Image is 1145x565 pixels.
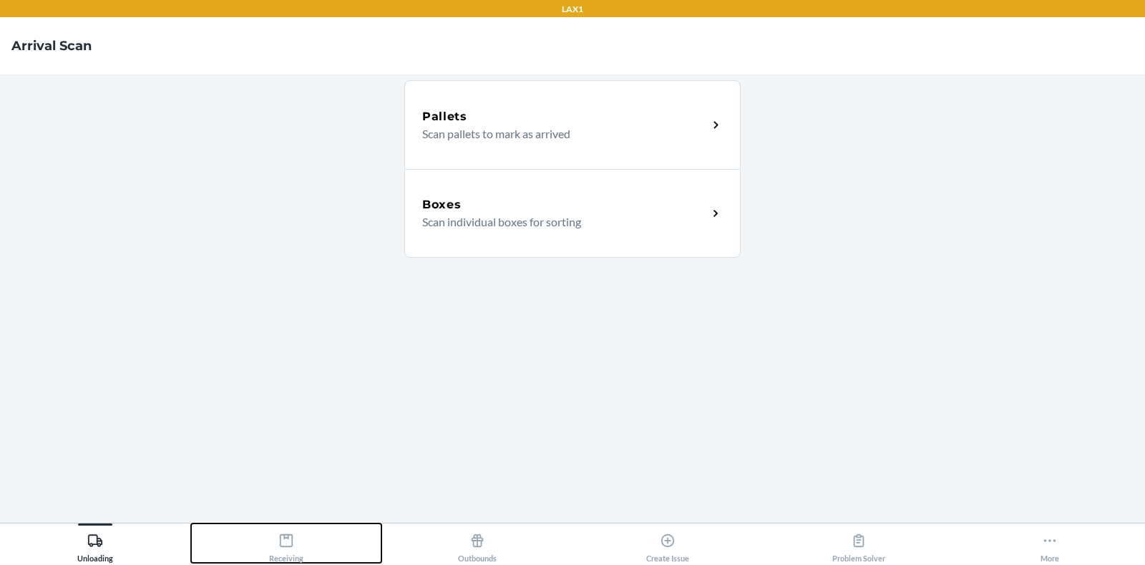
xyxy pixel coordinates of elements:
h5: Boxes [422,196,462,213]
button: More [954,523,1145,563]
button: Create Issue [572,523,764,563]
h4: Arrival Scan [11,37,92,55]
p: Scan individual boxes for sorting [422,213,696,231]
button: Outbounds [381,523,572,563]
h5: Pallets [422,108,467,125]
div: More [1041,527,1059,563]
p: Scan pallets to mark as arrived [422,125,696,143]
a: BoxesScan individual boxes for sorting [404,169,741,258]
div: Outbounds [458,527,497,563]
div: Receiving [269,527,303,563]
div: Problem Solver [832,527,885,563]
button: Problem Solver [764,523,955,563]
div: Unloading [77,527,113,563]
div: Create Issue [646,527,689,563]
a: PalletsScan pallets to mark as arrived [404,80,741,169]
p: LAX1 [562,3,583,16]
button: Receiving [191,523,382,563]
